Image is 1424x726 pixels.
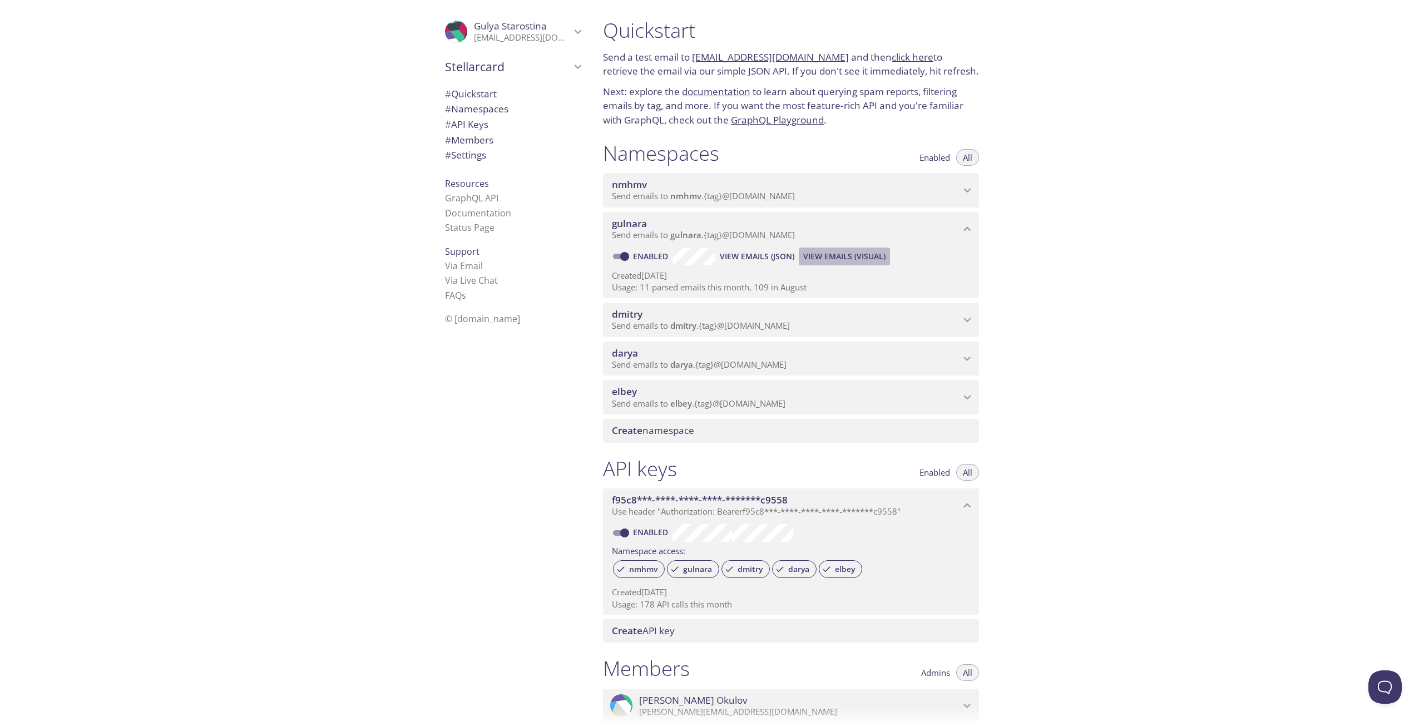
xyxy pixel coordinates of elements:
[436,13,590,50] div: Gulya Starostina
[670,359,693,370] span: darya
[603,303,979,337] div: dmitry namespace
[474,19,547,32] span: Gulya Starostina
[603,18,979,43] h1: Quickstart
[612,347,638,359] span: darya
[436,86,590,102] div: Quickstart
[612,217,647,230] span: gulnara
[612,424,694,437] span: namespace
[612,424,642,437] span: Create
[692,51,849,63] a: [EMAIL_ADDRESS][DOMAIN_NAME]
[892,51,933,63] a: click here
[445,87,451,100] span: #
[436,132,590,148] div: Members
[603,342,979,376] div: darya namespace
[445,59,571,75] span: Stellarcard
[612,229,795,240] span: Send emails to . {tag} @[DOMAIN_NAME]
[445,118,451,131] span: #
[445,87,497,100] span: Quickstart
[913,464,957,481] button: Enabled
[913,149,957,166] button: Enabled
[603,619,979,643] div: Create API Key
[603,456,677,481] h1: API keys
[612,586,970,598] p: Created [DATE]
[670,398,692,409] span: elbey
[731,564,769,574] span: dmitry
[956,464,979,481] button: All
[721,560,770,578] div: dmitry
[462,289,466,302] span: s
[603,380,979,414] div: elbey namespace
[828,564,862,574] span: elbey
[603,85,979,127] p: Next: explore the to learn about querying spam reports, filtering emails by tag, and more. If you...
[474,32,571,43] p: [EMAIL_ADDRESS][DOMAIN_NAME]
[603,689,979,723] div: Vladimir Okulov
[445,260,483,272] a: Via Email
[612,542,685,558] label: Namespace access:
[731,113,824,126] a: GraphQL Playground
[670,190,701,201] span: nmhmv
[603,656,690,681] h1: Members
[956,149,979,166] button: All
[445,177,489,190] span: Resources
[603,212,979,246] div: gulnara namespace
[603,173,979,208] div: nmhmv namespace
[914,664,957,681] button: Admins
[782,564,816,574] span: darya
[622,564,664,574] span: nmhmv
[445,221,495,234] a: Status Page
[612,270,970,281] p: Created [DATE]
[445,134,451,146] span: #
[436,101,590,117] div: Namespaces
[639,694,748,707] span: [PERSON_NAME] Okulov
[639,707,960,718] p: [PERSON_NAME][EMAIL_ADDRESS][DOMAIN_NAME]
[819,560,862,578] div: elbey
[612,281,970,293] p: Usage: 11 parsed emails this month, 109 in August
[612,385,637,398] span: elbey
[612,178,647,191] span: nmhmv
[603,141,719,166] h1: Namespaces
[670,320,696,331] span: dmitry
[445,245,479,258] span: Support
[603,419,979,442] div: Create namespace
[799,248,890,265] button: View Emails (Visual)
[667,560,719,578] div: gulnara
[445,102,451,115] span: #
[682,85,750,98] a: documentation
[445,149,486,161] span: Settings
[436,147,590,163] div: Team Settings
[445,102,508,115] span: Namespaces
[612,359,787,370] span: Send emails to . {tag} @[DOMAIN_NAME]
[612,624,675,637] span: API key
[631,527,673,537] a: Enabled
[715,248,799,265] button: View Emails (JSON)
[445,207,511,219] a: Documentation
[1368,670,1402,704] iframe: Help Scout Beacon - Open
[436,52,590,81] div: Stellarcard
[445,149,451,161] span: #
[612,190,795,201] span: Send emails to . {tag} @[DOMAIN_NAME]
[613,560,665,578] div: nmhmv
[445,289,466,302] a: FAQ
[670,229,701,240] span: gulnara
[612,624,642,637] span: Create
[720,250,794,263] span: View Emails (JSON)
[676,564,719,574] span: gulnara
[803,250,886,263] span: View Emails (Visual)
[612,308,642,320] span: dmitry
[445,192,498,204] a: GraphQL API
[603,50,979,78] p: Send a test email to and then to retrieve the email via our simple JSON API. If you don't see it ...
[612,599,970,610] p: Usage: 178 API calls this month
[631,251,673,261] a: Enabled
[956,664,979,681] button: All
[445,313,520,325] span: © [DOMAIN_NAME]
[612,398,785,409] span: Send emails to . {tag} @[DOMAIN_NAME]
